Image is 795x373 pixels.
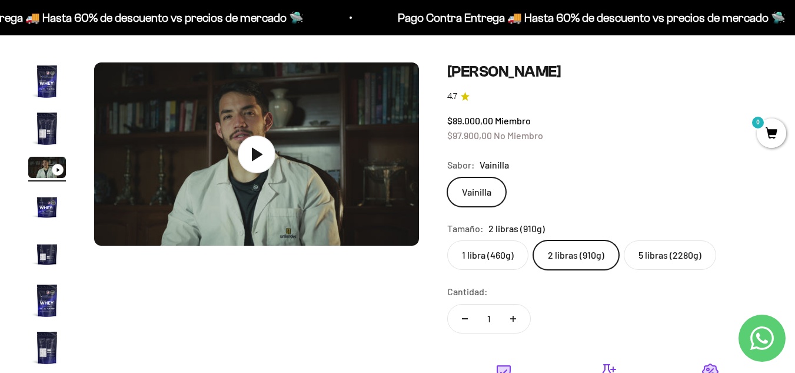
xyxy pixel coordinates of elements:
[28,157,66,181] button: Ir al artículo 3
[28,329,66,370] button: Ir al artículo 7
[28,187,66,225] img: Proteína Whey - Vainilla
[28,235,66,276] button: Ir al artículo 5
[495,115,531,126] span: Miembro
[447,90,767,103] a: 4.74.7 de 5.0 estrellas
[494,130,543,141] span: No Miembro
[447,157,475,173] legend: Sabor:
[447,130,492,141] span: $97.900,00
[28,282,66,323] button: Ir al artículo 6
[28,282,66,319] img: Proteína Whey - Vainilla
[447,62,767,81] h1: [PERSON_NAME]
[28,187,66,229] button: Ir al artículo 4
[448,305,482,333] button: Reducir cantidad
[28,329,66,367] img: Proteína Whey - Vainilla
[488,221,545,236] span: 2 libras (910g)
[28,62,66,104] button: Ir al artículo 1
[480,157,509,173] span: Vainilla
[757,128,786,141] a: 0
[388,8,776,27] p: Pago Contra Entrega 🚚 Hasta 60% de descuento vs precios de mercado 🛸
[447,284,488,299] label: Cantidad:
[447,90,457,103] span: 4.7
[751,115,765,130] mark: 0
[28,110,66,151] button: Ir al artículo 2
[28,235,66,272] img: Proteína Whey - Vainilla
[496,305,530,333] button: Aumentar cantidad
[28,62,66,100] img: Proteína Whey - Vainilla
[447,115,493,126] span: $89.000,00
[447,221,484,236] legend: Tamaño:
[28,110,66,147] img: Proteína Whey - Vainilla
